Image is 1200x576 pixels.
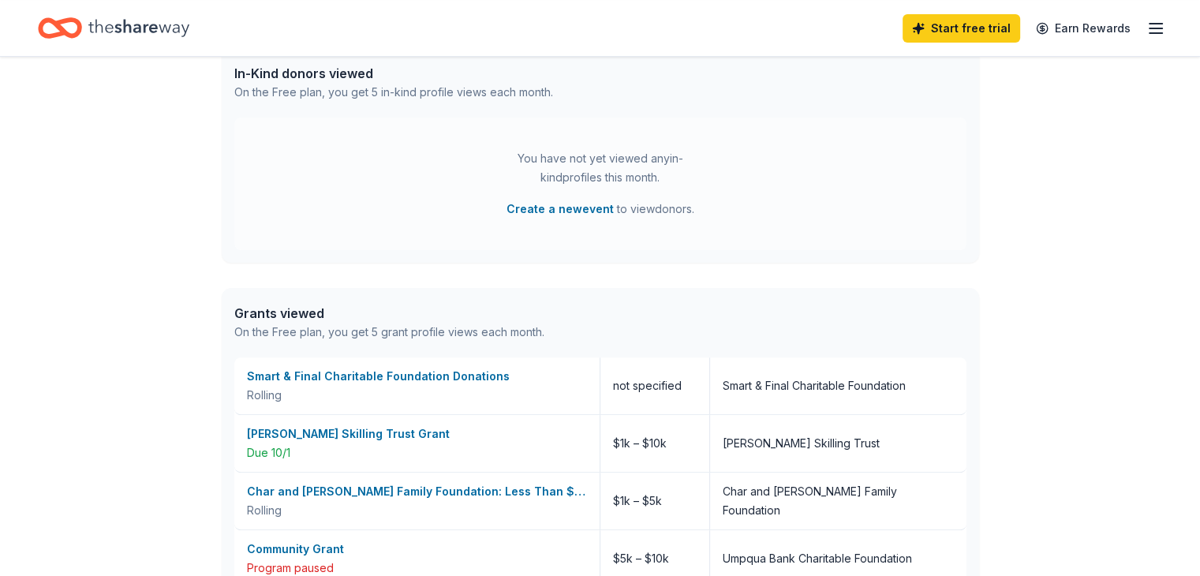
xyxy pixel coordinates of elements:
div: Rolling [247,386,587,405]
div: On the Free plan, you get 5 grant profile views each month. [234,323,544,342]
div: not specified [600,357,710,414]
div: $1k – $5k [600,473,710,529]
a: Home [38,9,189,47]
div: Umpqua Bank Charitable Foundation [723,549,912,568]
div: On the Free plan, you get 5 in-kind profile views each month. [234,83,553,102]
div: Smart & Final Charitable Foundation [723,376,906,395]
div: Char and [PERSON_NAME] Family Foundation [723,482,954,520]
div: $1k – $10k [600,415,710,472]
button: Create a newevent [507,200,614,219]
div: [PERSON_NAME] Skilling Trust Grant [247,425,587,443]
div: Grants viewed [234,304,544,323]
div: [PERSON_NAME] Skilling Trust [723,434,880,453]
a: Start free trial [903,14,1020,43]
div: Smart & Final Charitable Foundation Donations [247,367,587,386]
span: to view donors . [507,200,694,219]
div: Due 10/1 [247,443,587,462]
div: In-Kind donors viewed [234,64,553,83]
div: Char and [PERSON_NAME] Family Foundation: Less Than $5,000 Grant [247,482,587,501]
a: Earn Rewards [1026,14,1140,43]
div: You have not yet viewed any in-kind profiles this month. [502,149,699,187]
div: Rolling [247,501,587,520]
div: Community Grant [247,540,587,559]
